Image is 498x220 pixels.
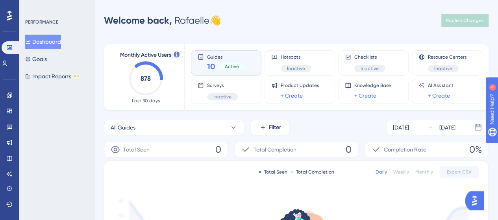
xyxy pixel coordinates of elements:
span: 0 [215,143,221,156]
span: Inactive [287,65,305,72]
span: 10 [207,61,215,72]
span: Active [225,63,239,70]
span: Publish Changes [446,17,484,24]
a: + Create [428,91,450,100]
span: AI Assistant [428,82,454,89]
span: Guides [207,54,245,59]
div: 4 [55,4,57,10]
span: Total Completion [254,145,296,154]
span: Resource Centers [428,54,467,60]
span: Inactive [213,94,231,100]
div: Total Seen [259,169,287,175]
span: Need Help? [19,2,49,11]
div: Monthly [415,169,433,175]
iframe: UserGuiding AI Assistant Launcher [465,189,489,213]
span: Export CSV [447,169,472,175]
span: All Guides [111,123,135,132]
span: Monthly Active Users [120,50,171,60]
button: Publish Changes [441,14,489,27]
span: Knowledge Base [354,82,391,89]
button: Export CSV [439,166,479,178]
div: Weekly [393,169,409,175]
a: + Create [281,91,303,100]
div: Daily [376,169,387,175]
button: Dashboard [25,35,61,49]
span: Hotspots [281,54,311,60]
text: 878 [141,75,151,82]
span: Inactive [361,65,379,72]
div: PERFORMANCE [25,19,58,25]
button: All Guides [104,120,244,135]
span: Welcome back, [104,15,172,26]
span: Surveys [207,82,238,89]
div: [DATE] [439,123,455,132]
span: Product Updates [281,82,319,89]
div: [DATE] [393,123,409,132]
span: Inactive [434,65,452,72]
div: Rafaelle 👋 [104,14,221,27]
span: Completion Rate [384,145,426,154]
button: Goals [25,52,47,66]
span: Total Seen [123,145,150,154]
a: + Create [354,91,376,100]
span: Filter [269,123,281,132]
button: Impact ReportsBETA [25,69,80,83]
span: Checklists [354,54,385,60]
div: BETA [73,74,80,78]
div: Total Completion [291,169,334,175]
button: Filter [250,120,290,135]
span: 0 [346,143,352,156]
span: 0% [469,143,482,156]
span: Last 30 days [132,98,160,104]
